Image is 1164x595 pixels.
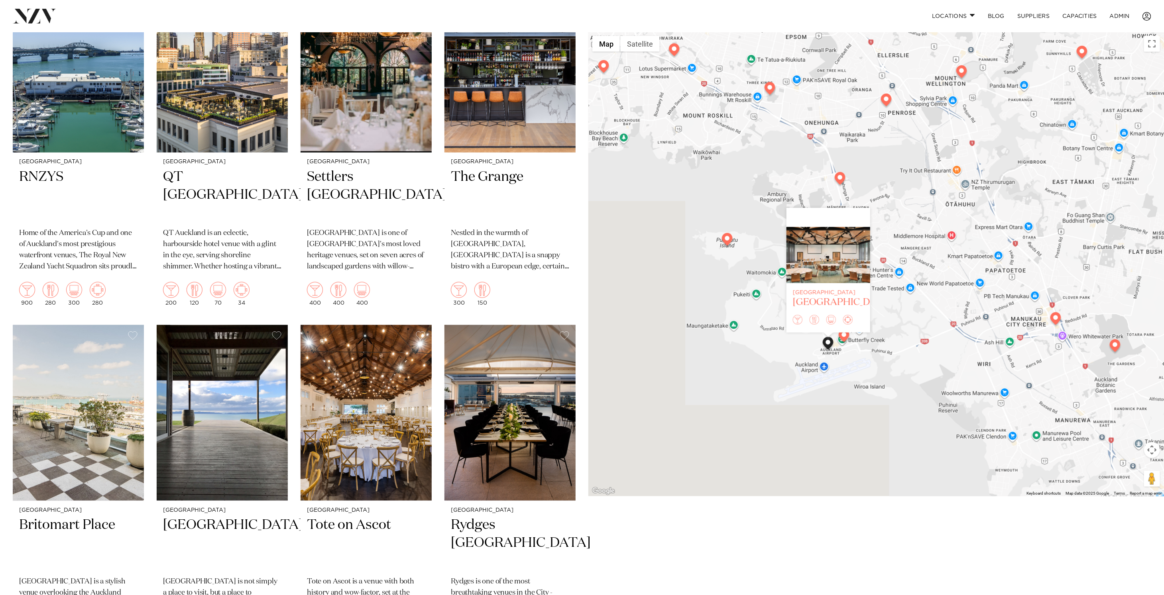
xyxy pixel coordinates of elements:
[1144,470,1160,486] button: Drag Pegman onto the map to open Street View
[793,290,864,296] div: [GEOGRAPHIC_DATA]
[19,516,138,570] h2: Britomart Place
[1130,491,1162,495] a: Report a map error
[210,282,226,298] img: theatre.png
[307,282,323,298] img: cocktail.png
[451,516,569,570] h2: Rydges [GEOGRAPHIC_DATA]
[19,228,138,272] p: Home of the America's Cup and one of Auckland's most prestigious waterfront venues, The Royal New...
[620,36,660,52] button: Show satellite imagery
[163,168,281,222] h2: QT [GEOGRAPHIC_DATA]
[474,282,490,306] div: 150
[330,282,346,306] div: 400
[187,282,203,306] div: 120
[19,159,138,165] small: [GEOGRAPHIC_DATA]
[926,8,981,25] a: Locations
[19,507,138,513] small: [GEOGRAPHIC_DATA]
[307,507,425,513] small: [GEOGRAPHIC_DATA]
[330,282,346,298] img: dining.png
[1103,8,1136,25] a: ADMIN
[19,282,35,306] div: 900
[19,282,35,298] img: cocktail.png
[19,168,138,222] h2: RNZYS
[66,282,82,298] img: theatre.png
[354,282,370,298] img: theatre.png
[590,485,617,496] img: Google
[451,282,467,298] img: cocktail.png
[90,282,106,298] img: meeting.png
[163,228,281,272] p: QT Auckland is an eclectic, harbourside hotel venue with a glint in the eye, serving shoreline sh...
[307,159,425,165] small: [GEOGRAPHIC_DATA]
[307,516,425,570] h2: Tote on Ascot
[451,282,467,306] div: 300
[43,282,59,306] div: 280
[307,228,425,272] p: [GEOGRAPHIC_DATA] is one of [GEOGRAPHIC_DATA]'s most loved heritage venues, set on seven acres of...
[307,168,425,222] h2: Settlers [GEOGRAPHIC_DATA]
[451,507,569,513] small: [GEOGRAPHIC_DATA]
[307,282,323,306] div: 400
[592,36,620,52] button: Show street map
[1026,490,1061,496] button: Keyboard shortcuts
[590,485,617,496] a: Open this area in Google Maps (opens a new window)
[1066,491,1109,495] span: Map data ©2025 Google
[1144,36,1160,52] button: Toggle fullscreen view
[451,168,569,222] h2: The Grange
[210,282,226,306] div: 70
[163,282,179,298] img: cocktail.png
[451,159,569,165] small: [GEOGRAPHIC_DATA]
[1144,442,1160,458] button: Map camera controls
[163,516,281,570] h2: [GEOGRAPHIC_DATA]
[786,227,870,315] a: [GEOGRAPHIC_DATA] [GEOGRAPHIC_DATA]
[793,296,864,309] div: [GEOGRAPHIC_DATA]
[234,282,250,298] img: meeting.png
[90,282,106,306] div: 280
[1011,8,1056,25] a: SUPPLIERS
[43,282,59,298] img: dining.png
[66,282,82,306] div: 300
[13,9,56,23] img: nzv-logo.png
[163,282,179,306] div: 200
[1114,491,1125,495] a: Terms (opens in new tab)
[451,228,569,272] p: Nestled in the warmth of [GEOGRAPHIC_DATA], [GEOGRAPHIC_DATA] is a snappy bistro with a European ...
[163,159,281,165] small: [GEOGRAPHIC_DATA]
[163,507,281,513] small: [GEOGRAPHIC_DATA]
[981,8,1011,25] a: BLOG
[354,282,370,306] div: 400
[187,282,203,298] img: dining.png
[1056,8,1103,25] a: Capacities
[474,282,490,298] img: dining.png
[234,282,250,306] div: 34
